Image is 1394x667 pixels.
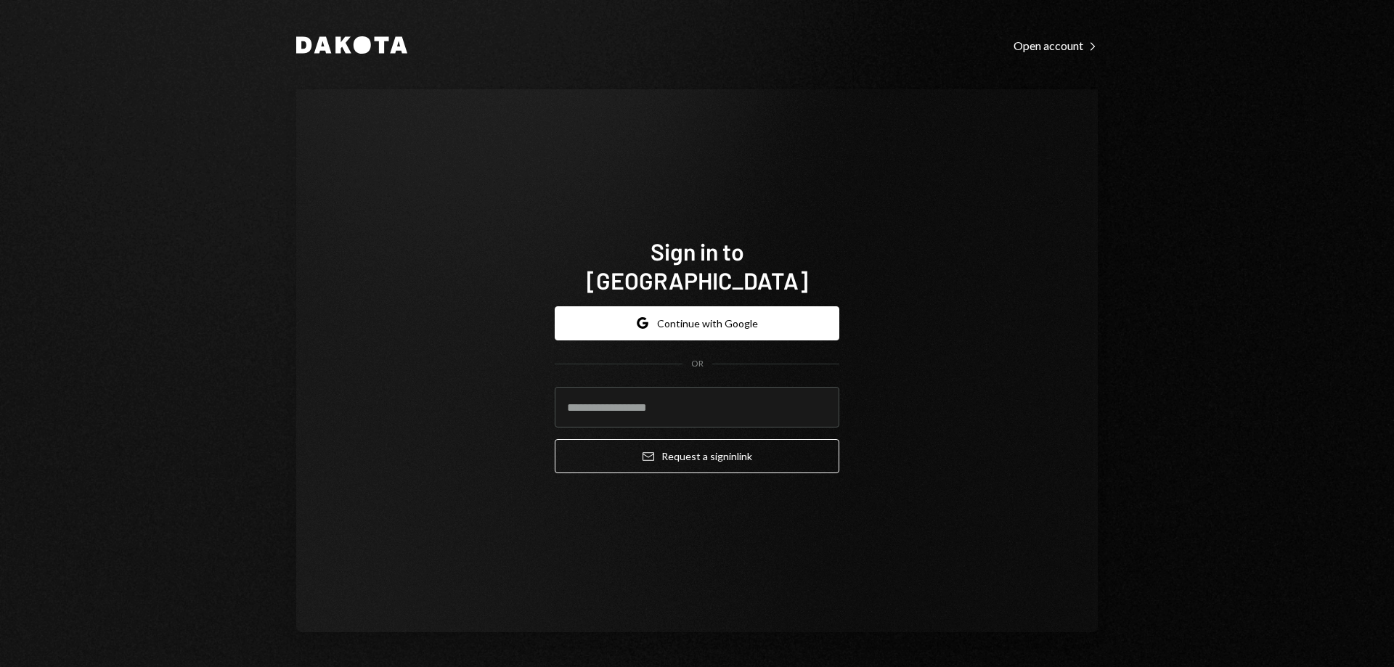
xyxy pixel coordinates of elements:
[691,358,704,370] div: OR
[1014,38,1098,53] div: Open account
[555,306,839,340] button: Continue with Google
[555,237,839,295] h1: Sign in to [GEOGRAPHIC_DATA]
[555,439,839,473] button: Request a signinlink
[1014,37,1098,53] a: Open account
